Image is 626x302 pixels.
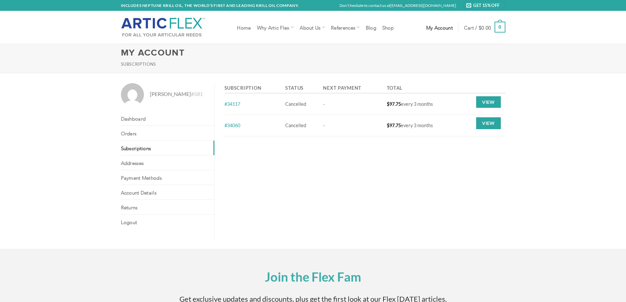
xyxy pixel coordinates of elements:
span: [PERSON_NAME] [150,90,203,98]
h3: Join the Flex Fam [121,267,505,287]
td: every 3 months [384,94,459,115]
span: $ [387,123,389,128]
a: My account [426,21,453,33]
a: Why Artic Flex [257,21,294,34]
a: Orders [121,126,214,140]
td: - [321,115,384,136]
a: Logout [121,215,214,229]
a: Payment methods [121,170,214,185]
td: - [321,94,384,115]
span: Next payment [323,85,361,91]
span: $ [387,101,389,107]
a: Returns [121,200,214,214]
td: Cancelled [283,94,321,115]
a: View [476,96,500,108]
span: Subscription [224,85,262,91]
strong: INCLUDES NEPTUNE KRILL OIL, THE WORLD’S FIRST AND LEADING KRILL OIL COMPANY. [121,3,299,8]
bdi: 0.00 [479,26,491,29]
a: Blog [366,21,376,33]
a: Account details [121,185,214,199]
span: $ [479,26,481,29]
a: Subscriptions [121,141,214,155]
a: #34117 [224,101,240,107]
a: About Us [300,21,325,34]
a: Addresses [121,155,214,170]
strong: 0 [495,22,505,33]
span: 97.75 [387,123,401,128]
span: Get 15% Off [473,2,502,9]
a: References [331,21,360,34]
span: Cart / [464,25,491,30]
img: Artic Flex [121,17,205,37]
td: every 3 months [384,115,459,136]
td: Cancelled [283,115,321,136]
p: Don’t hesitate to contact us at [339,2,456,9]
h1: My Account [121,49,505,60]
small: Subscriptions [121,62,156,67]
span: My account [426,25,453,30]
a: #34060 [224,123,240,128]
a: Dashboard [121,111,214,126]
span: Total [387,85,403,91]
em: #581 [191,91,203,97]
span: 97.75 [387,101,401,107]
a: View [476,117,500,129]
a: Shop [382,21,394,33]
span: Status [285,85,304,91]
a: Cart / $0.00 0 [464,17,505,37]
a: [EMAIL_ADDRESS][DOMAIN_NAME] [390,3,456,8]
a: Home [237,21,251,33]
